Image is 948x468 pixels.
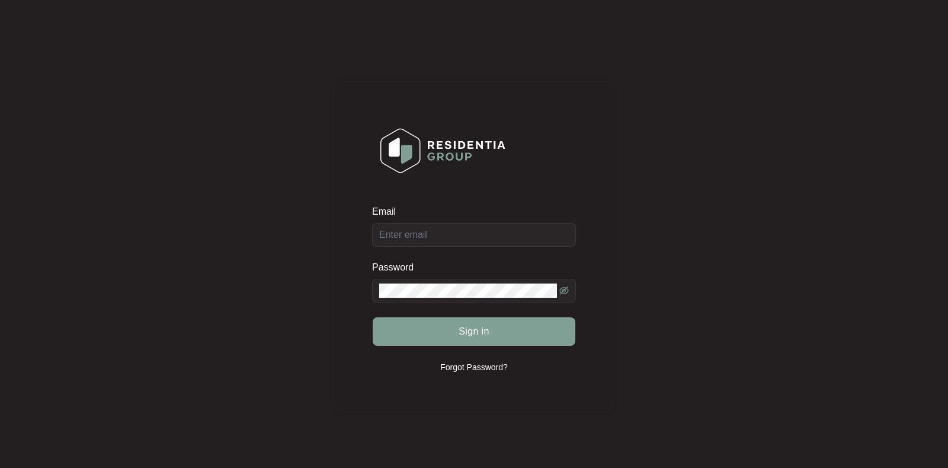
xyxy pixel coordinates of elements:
[373,317,575,346] button: Sign in
[440,361,508,373] p: Forgot Password?
[559,286,569,295] span: eye-invisible
[372,206,404,218] label: Email
[372,223,576,247] input: Email
[372,262,422,273] label: Password
[379,284,557,298] input: Password
[459,324,489,339] span: Sign in
[373,120,513,181] img: Login Logo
